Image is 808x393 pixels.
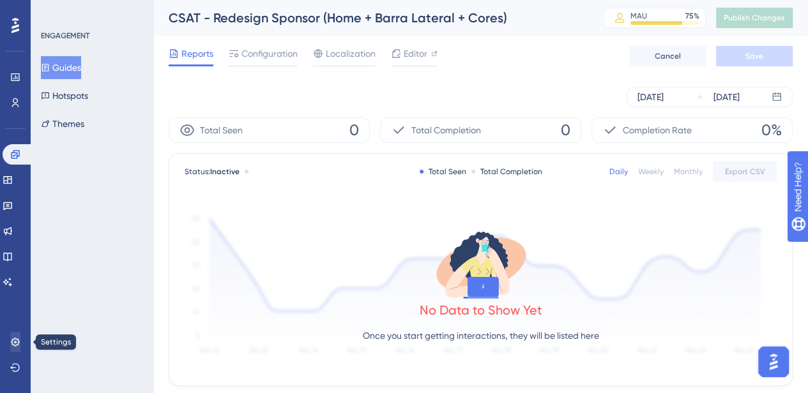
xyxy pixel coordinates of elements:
span: Editor [404,46,427,61]
button: Hotspots [41,84,88,107]
span: Export CSV [725,167,765,177]
span: Inactive [210,167,240,176]
button: Publish Changes [716,8,793,28]
span: Total Seen [200,122,243,138]
button: Themes [41,112,84,135]
span: Configuration [241,46,298,61]
span: 0 [349,120,359,140]
p: Once you start getting interactions, they will be listed here [363,328,599,343]
span: Publish Changes [724,13,785,23]
button: Cancel [629,46,706,66]
span: Need Help? [30,3,80,19]
div: [DATE] [637,89,664,105]
div: Total Seen [420,167,466,177]
span: Save [745,51,763,61]
span: Localization [326,46,376,61]
span: Cancel [655,51,681,61]
div: Daily [609,167,628,177]
button: Save [716,46,793,66]
span: 0% [761,120,782,140]
div: MAU [630,11,647,21]
iframe: UserGuiding AI Assistant Launcher [754,343,793,381]
span: Total Completion [411,122,481,138]
div: [DATE] [713,89,740,105]
div: 75 % [685,11,699,21]
button: Guides [41,56,81,79]
div: CSAT - Redesign Sponsor (Home + Barra Lateral + Cores) [169,9,572,27]
span: Completion Rate [623,122,692,138]
div: ENGAGEMENT [41,31,89,41]
div: Weekly [638,167,664,177]
span: 0 [561,120,570,140]
button: Export CSV [713,161,777,182]
span: Status: [185,167,240,177]
div: Total Completion [471,167,542,177]
div: No Data to Show Yet [420,301,542,319]
span: Reports [181,46,213,61]
div: Monthly [674,167,703,177]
